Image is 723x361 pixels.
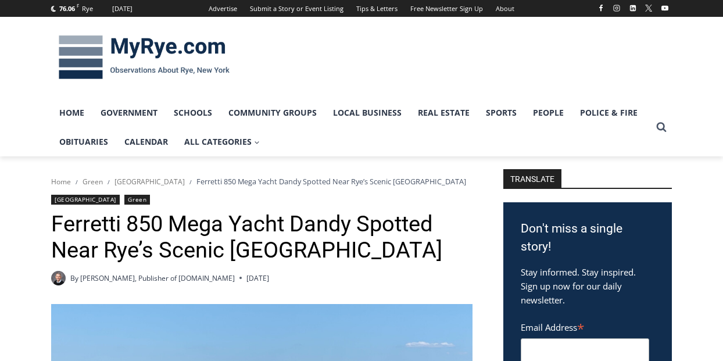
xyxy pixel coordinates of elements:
[196,176,466,187] span: Ferretti 850 Mega Yacht Dandy Spotted Near Rye’s Scenic [GEOGRAPHIC_DATA]
[124,195,150,205] a: Green
[189,178,192,186] span: /
[521,220,654,256] h3: Don't miss a single story!
[525,98,572,127] a: People
[176,127,268,156] a: All Categories
[83,177,103,187] a: Green
[220,98,325,127] a: Community Groups
[610,1,624,15] a: Instagram
[51,271,66,285] a: Author image
[184,135,260,148] span: All Categories
[594,1,608,15] a: Facebook
[59,4,75,13] span: 76.06
[626,1,640,15] a: Linkedin
[651,117,672,138] button: View Search Form
[572,98,646,127] a: Police & Fire
[51,98,92,127] a: Home
[325,98,410,127] a: Local Business
[92,98,166,127] a: Government
[521,316,649,337] label: Email Address
[116,127,176,156] a: Calendar
[503,169,561,188] strong: TRANSLATE
[114,177,185,187] a: [GEOGRAPHIC_DATA]
[51,211,473,264] h1: Ferretti 850 Mega Yacht Dandy Spotted Near Rye’s Scenic [GEOGRAPHIC_DATA]
[246,273,269,284] time: [DATE]
[51,27,237,88] img: MyRye.com
[51,177,71,187] a: Home
[51,195,120,205] a: [GEOGRAPHIC_DATA]
[77,2,79,9] span: F
[108,178,110,186] span: /
[82,3,93,14] div: Rye
[112,3,133,14] div: [DATE]
[51,127,116,156] a: Obituaries
[410,98,478,127] a: Real Estate
[658,1,672,15] a: YouTube
[521,265,654,307] p: Stay informed. Stay inspired. Sign up now for our daily newsletter.
[166,98,220,127] a: Schools
[51,176,473,187] nav: Breadcrumbs
[70,273,78,284] span: By
[478,98,525,127] a: Sports
[642,1,656,15] a: X
[51,98,651,157] nav: Primary Navigation
[76,178,78,186] span: /
[80,273,235,283] a: [PERSON_NAME], Publisher of [DOMAIN_NAME]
